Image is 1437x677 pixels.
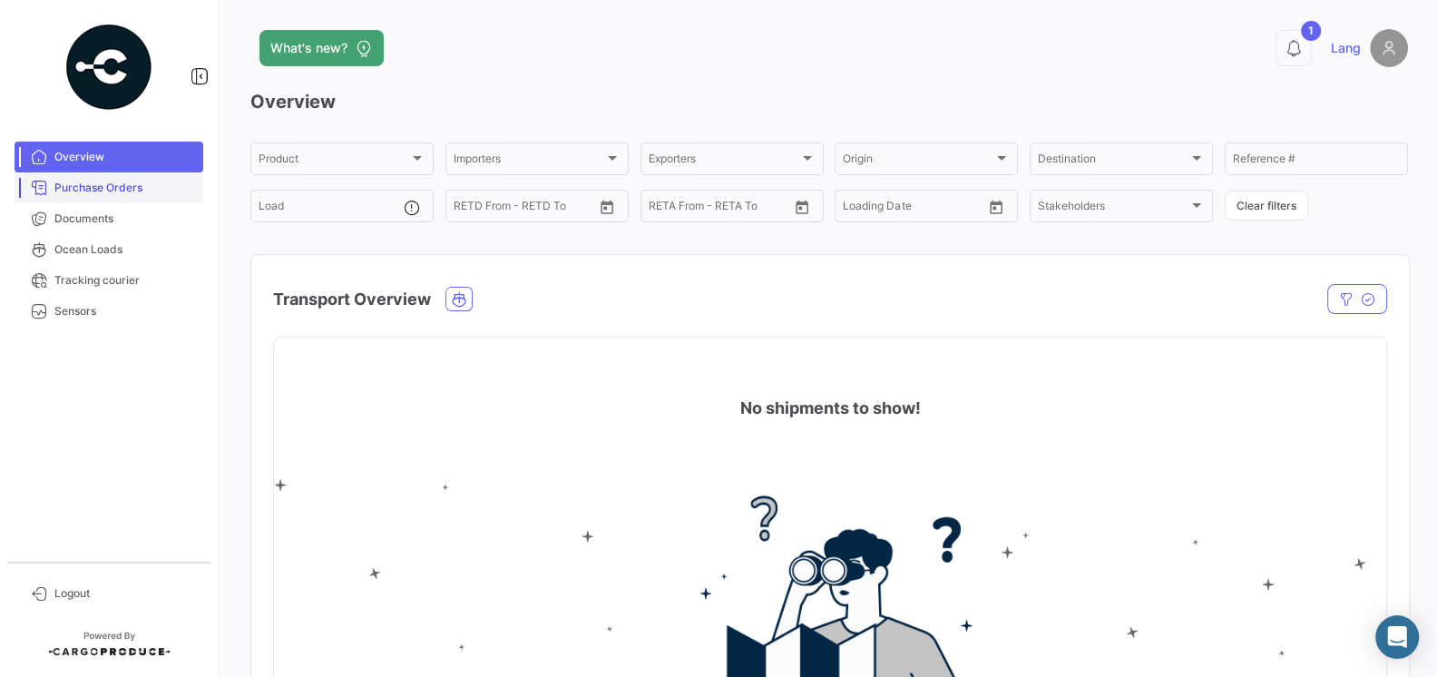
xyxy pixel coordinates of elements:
a: Purchase Orders [15,172,203,203]
img: placeholder-user.png [1370,29,1408,67]
span: Ocean Loads [54,241,196,258]
h4: No shipments to show! [740,396,921,421]
span: Destination [1038,155,1188,168]
input: From [454,202,479,215]
input: From [843,202,868,215]
span: Product [259,155,409,168]
span: Importers [454,155,604,168]
span: Overview [54,149,196,165]
span: Purchase Orders [54,180,196,196]
button: Open calendar [982,193,1010,221]
input: To [881,202,947,215]
a: Sensors [15,296,203,327]
button: Ocean [446,288,472,310]
div: Abrir Intercom Messenger [1375,615,1419,659]
button: What's new? [259,30,384,66]
span: Exporters [649,155,799,168]
span: Lang [1331,39,1361,57]
h4: Transport Overview [273,287,431,312]
button: Open calendar [593,193,621,221]
span: Origin [843,155,993,168]
input: To [687,202,753,215]
span: Documents [54,211,196,227]
span: Sensors [54,303,196,319]
a: Tracking courier [15,265,203,296]
span: Logout [54,585,196,602]
button: Open calendar [788,193,816,221]
a: Documents [15,203,203,234]
span: Tracking courier [54,272,196,289]
button: Clear filters [1225,191,1308,221]
a: Overview [15,142,203,172]
span: What's new? [270,39,347,57]
a: Ocean Loads [15,234,203,265]
img: powered-by.png [64,22,154,113]
input: From [649,202,674,215]
input: To [492,202,558,215]
h3: Overview [250,89,1408,114]
span: Stakeholders [1038,202,1188,215]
